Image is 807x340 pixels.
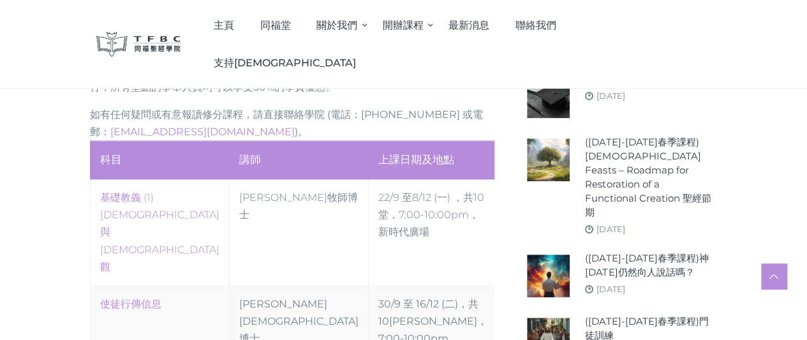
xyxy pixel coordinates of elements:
a: 主頁 [200,6,247,44]
span: 主頁 [214,19,234,31]
span: 同福堂 [260,19,290,31]
a: [EMAIL_ADDRESS][DOMAIN_NAME] [110,126,295,138]
img: (2024-25年春季課程)神今天仍然向人說話嗎？ [527,255,570,297]
a: [DATE] [596,91,625,101]
a: 聯絡我們 [502,6,569,44]
th: 上課日期及地點 [368,141,497,179]
a: 使徒行傳信息 [100,298,161,310]
th: 講師 [229,141,368,179]
a: [DATE] [596,284,625,294]
a: 開辦課程 [369,6,436,44]
td: 22/9 至8/12 (一) ，共10堂，7:00-10:00pm，新時代廣場 [368,179,497,286]
img: 2024-25年春季課程 [527,75,570,118]
span: 聯絡我們 [515,19,556,31]
span: 開辦課程 [383,19,424,31]
a: Scroll to top [761,263,787,289]
a: ([DATE]-[DATE]春季課程)神[DATE]仍然向人說話嗎？ [585,251,711,279]
a: [DATE] [596,224,625,234]
span: 最新消息 [448,19,489,31]
p: 如有任何疑問或有意報讀修分課程，請直接聯絡學院 (電話：[PHONE_NUMBER] 或電郵： )。 [90,106,495,140]
span: 支持[DEMOGRAPHIC_DATA] [214,57,356,69]
a: 關於我們 [304,6,370,44]
td: [PERSON_NAME]牧師博士 [229,179,368,286]
th: 科目 [90,141,229,179]
a: ‎基礎教義 (1) [DEMOGRAPHIC_DATA]與[DEMOGRAPHIC_DATA]觀 [100,191,219,273]
a: 支持[DEMOGRAPHIC_DATA] [200,44,369,82]
img: (2024-25年春季課程) Biblical Feasts – Roadmap for Restoration of a Functional Creation 聖經節期 [527,138,570,181]
span: 關於我們 [316,19,357,31]
img: 同福聖經學院 TFBC [96,32,182,57]
a: 最新消息 [436,6,503,44]
a: 同福堂 [247,6,304,44]
a: ([DATE]-[DATE]春季課程) [DEMOGRAPHIC_DATA] Feasts – Roadmap for Restoration of a Functional Creation ... [585,135,711,219]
